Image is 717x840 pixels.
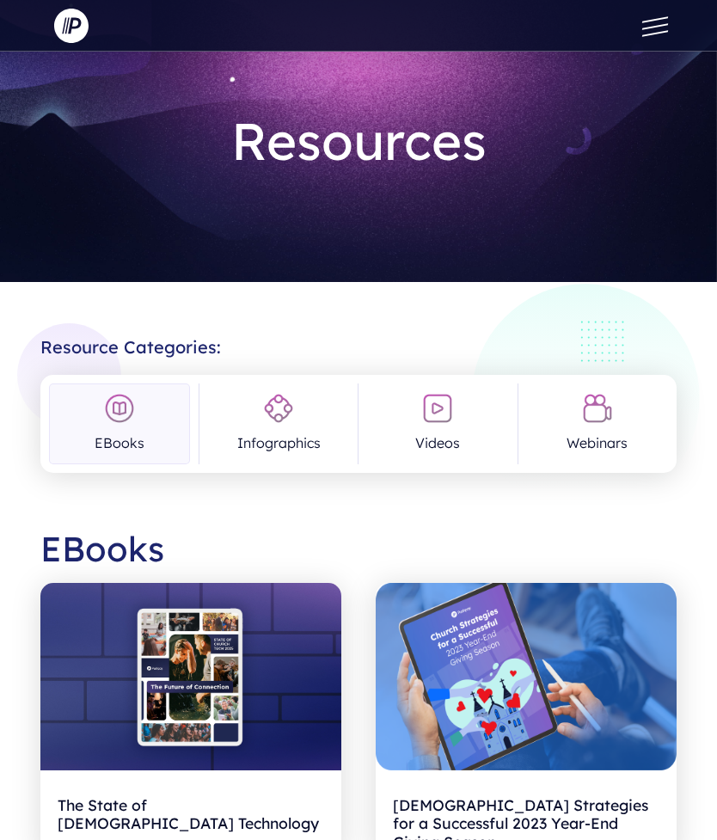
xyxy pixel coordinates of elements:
img: Infographics Icon [263,393,294,424]
a: Videos [367,383,508,464]
a: EBooks [49,383,190,464]
h2: Resource Categories: [40,323,677,358]
img: Videos Icon [422,393,453,424]
a: Infographics [208,383,349,464]
img: year end giving season strategies for churches ebook [376,583,677,771]
h1: Resources [54,96,663,186]
a: Webinars [527,383,668,464]
h2: EBooks [40,514,677,583]
img: Webinars Icon [582,393,613,424]
img: EBooks Icon [104,393,135,424]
